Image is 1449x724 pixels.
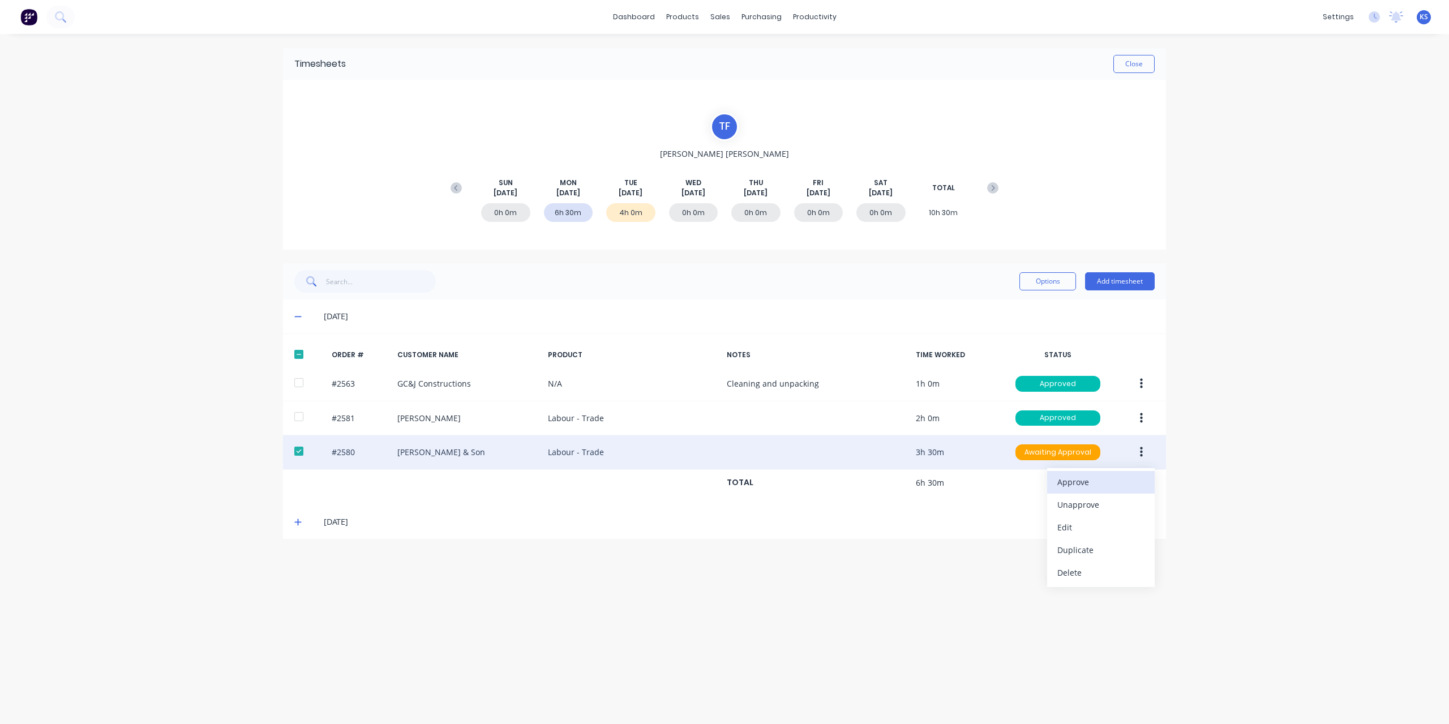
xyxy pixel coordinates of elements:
[660,148,789,160] span: [PERSON_NAME] [PERSON_NAME]
[607,8,661,25] a: dashboard
[919,203,968,222] div: 10h 30m
[332,350,388,360] div: ORDER #
[1047,539,1155,562] button: Duplicate
[1057,564,1144,581] div: Delete
[874,178,888,188] span: SAT
[731,203,781,222] div: 0h 0m
[1015,444,1100,460] div: Awaiting Approval
[556,188,580,198] span: [DATE]
[1047,516,1155,539] button: Edit
[397,350,539,360] div: CUSTOMER NAME
[619,188,642,198] span: [DATE]
[20,8,37,25] img: Factory
[1015,375,1101,392] button: Approved
[1047,562,1155,584] button: Delete
[1113,55,1155,73] button: Close
[1057,496,1144,513] div: Unapprove
[916,350,1001,360] div: TIME WORKED
[932,183,955,193] span: TOTAL
[1019,272,1076,290] button: Options
[856,203,906,222] div: 0h 0m
[1047,494,1155,516] button: Unapprove
[794,203,843,222] div: 0h 0m
[669,203,718,222] div: 0h 0m
[1015,376,1100,392] div: Approved
[294,57,346,71] div: Timesheets
[548,350,718,360] div: PRODUCT
[1047,471,1155,494] button: Approve
[685,178,701,188] span: WED
[326,270,436,293] input: Search...
[813,178,824,188] span: FRI
[544,203,593,222] div: 6h 30m
[1057,519,1144,535] div: Edit
[705,8,736,25] div: sales
[1015,444,1101,461] button: Awaiting Approval
[1015,410,1101,427] button: Approved
[744,188,768,198] span: [DATE]
[787,8,842,25] div: productivity
[324,310,1155,323] div: [DATE]
[749,178,763,188] span: THU
[1057,542,1144,558] div: Duplicate
[481,203,530,222] div: 0h 0m
[710,113,739,141] div: T F
[869,188,893,198] span: [DATE]
[324,516,1155,528] div: [DATE]
[661,8,705,25] div: products
[624,178,637,188] span: TUE
[807,188,830,198] span: [DATE]
[606,203,655,222] div: 4h 0m
[560,178,577,188] span: MON
[499,178,513,188] span: SUN
[1317,8,1360,25] div: settings
[1015,410,1100,426] div: Approved
[736,8,787,25] div: purchasing
[1057,474,1144,490] div: Approve
[1010,350,1106,360] div: STATUS
[727,350,907,360] div: NOTES
[1085,272,1155,290] button: Add timesheet
[494,188,517,198] span: [DATE]
[1420,12,1428,22] span: KS
[681,188,705,198] span: [DATE]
